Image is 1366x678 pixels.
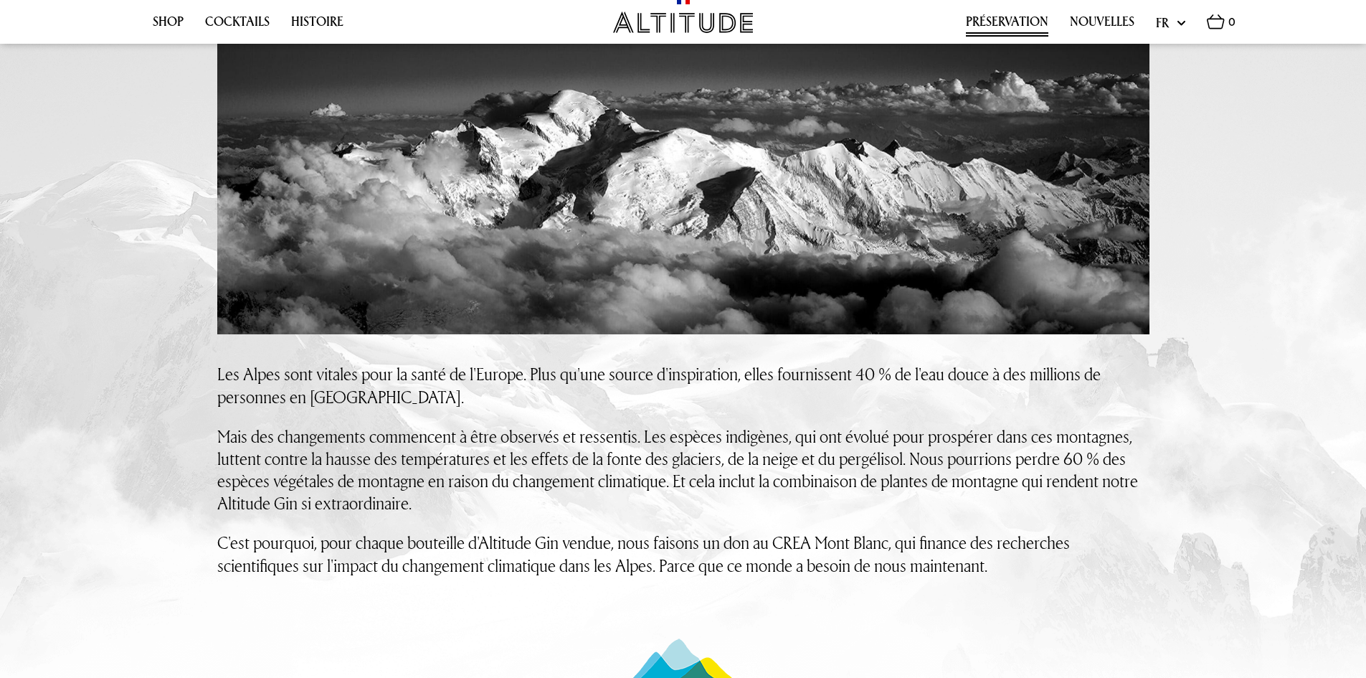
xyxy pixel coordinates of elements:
p: C'est pourquoi, pour chaque bouteille d'Altitude Gin vendue, nous faisons un don au CREA Mont Bla... [217,532,1149,576]
a: Préservation [966,14,1048,37]
a: Cocktails [205,14,270,37]
a: Nouvelles [1070,14,1134,37]
a: Histoire [291,14,343,37]
a: Shop [153,14,184,37]
p: Les Alpes sont vitales pour la santé de l'Europe. Plus qu'une source d'inspiration, elles fournis... [217,363,1149,408]
img: Basket [1207,14,1225,29]
a: 0 [1207,14,1235,37]
img: Altitude Gin [613,11,753,33]
p: Mais des changements commencent à être observés et ressentis. Les espèces indigènes, qui ont évol... [217,425,1149,515]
